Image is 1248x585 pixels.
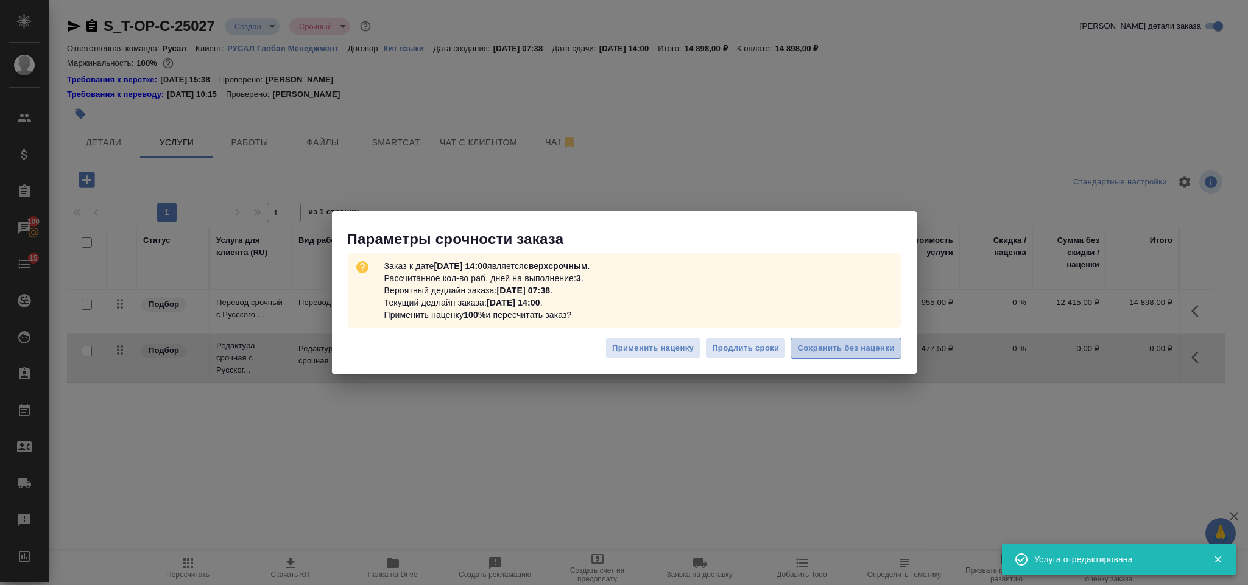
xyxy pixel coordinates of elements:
[576,273,581,283] b: 3
[1205,554,1230,565] button: Закрыть
[524,261,588,271] b: сверхсрочным
[379,255,595,326] p: Заказ к дате является . Рассчитанное кол-во раб. дней на выполнение: . Вероятный дедлайн заказа: ...
[791,338,901,359] button: Сохранить без наценки
[434,261,487,271] b: [DATE] 14:00
[612,342,694,356] span: Применить наценку
[797,342,894,356] span: Сохранить без наценки
[705,338,786,359] button: Продлить сроки
[1034,553,1195,566] div: Услуга отредактирована
[347,229,917,249] p: Параметры срочности заказа
[605,338,700,359] button: Применить наценку
[487,298,540,307] b: [DATE] 14:00
[712,342,779,356] span: Продлить сроки
[497,285,551,295] b: [DATE] 07:38
[464,310,485,320] b: 100%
